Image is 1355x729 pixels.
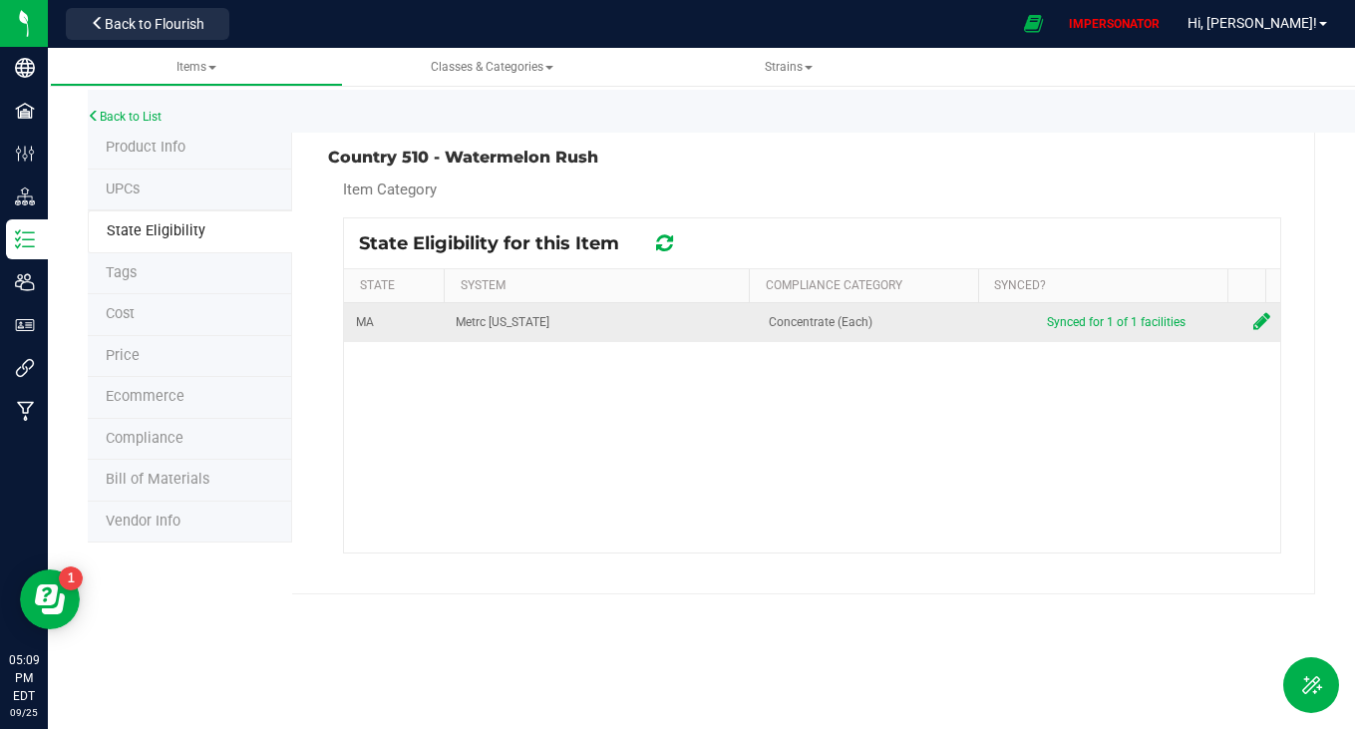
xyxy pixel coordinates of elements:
[1047,315,1186,329] span: Synced for 1 of 1 facilities
[59,566,83,590] iframe: Resource center unread badge
[1283,657,1339,713] button: Toggle Menu
[15,401,35,421] inline-svg: Manufacturing
[461,278,506,292] a: SYSTEM
[360,278,395,292] a: STATE
[9,651,39,705] p: 05:09 PM EDT
[765,60,813,74] span: Strains
[15,186,35,206] inline-svg: Distribution
[66,8,229,40] button: Back to Flourish
[456,313,549,332] span: Metrc [US_STATE]
[107,222,205,239] span: Tag
[769,313,872,332] span: Concentrate (Each)
[356,313,374,332] span: MA
[15,58,35,78] inline-svg: Company
[15,272,35,292] inline-svg: Users
[15,358,35,378] inline-svg: Integrations
[1253,311,1270,331] i: Configure
[106,347,140,364] span: Price
[106,264,137,281] span: Tag
[106,305,135,322] span: Cost
[106,181,140,197] span: Tag
[343,181,437,198] span: Item Category
[1187,15,1317,31] span: Hi, [PERSON_NAME]!
[106,388,184,405] span: Ecommerce
[20,569,80,629] iframe: Resource center
[9,705,39,720] p: 09/25
[1011,4,1056,43] span: Open Ecommerce Menu
[106,430,183,447] span: Compliance
[15,144,35,164] inline-svg: Configuration
[328,149,797,167] h3: Country 510 - Watermelon Rush
[359,232,639,254] span: State Eligibility for this Item
[106,513,180,530] span: Vendor Info
[176,60,216,74] span: Items
[106,471,209,488] span: Bill of Materials
[15,315,35,335] inline-svg: User Roles
[88,110,162,124] a: Back to List
[106,139,185,156] span: Product Info
[1061,15,1168,33] p: IMPERSONATOR
[431,60,553,74] span: Classes & Categories
[105,16,204,32] span: Back to Flourish
[766,278,902,292] a: COMPLIANCE CATEGORY
[15,101,35,121] inline-svg: Facilities
[994,278,1046,292] a: SYNCED?
[15,229,35,249] inline-svg: Inventory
